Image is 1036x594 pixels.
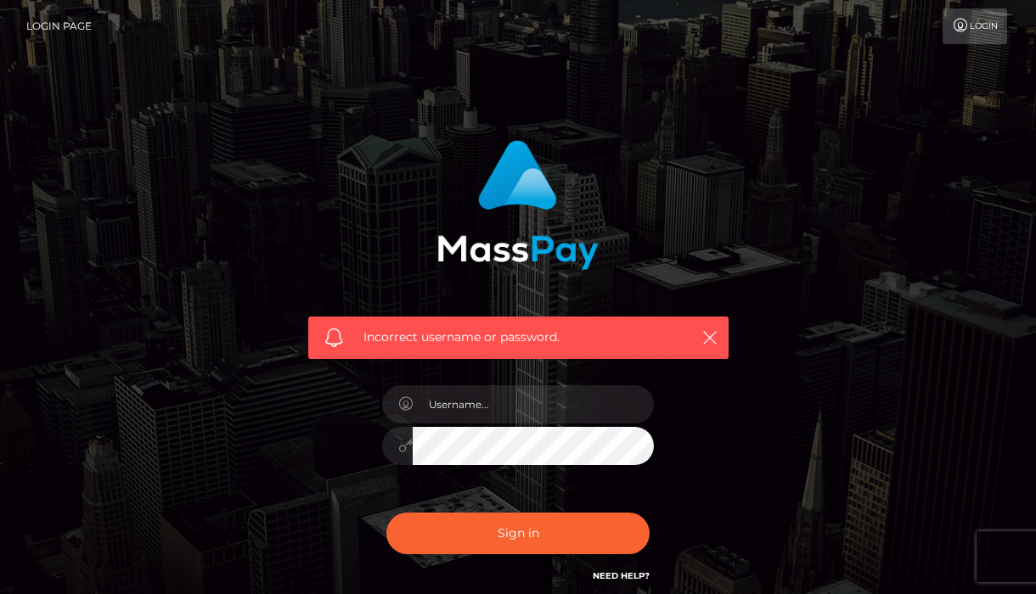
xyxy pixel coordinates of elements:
[413,385,654,423] input: Username...
[26,8,92,44] a: Login Page
[437,140,599,270] img: MassPay Login
[593,570,650,581] a: Need Help?
[363,328,673,346] span: Incorrect username or password.
[943,8,1007,44] a: Login
[386,513,650,554] button: Sign in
